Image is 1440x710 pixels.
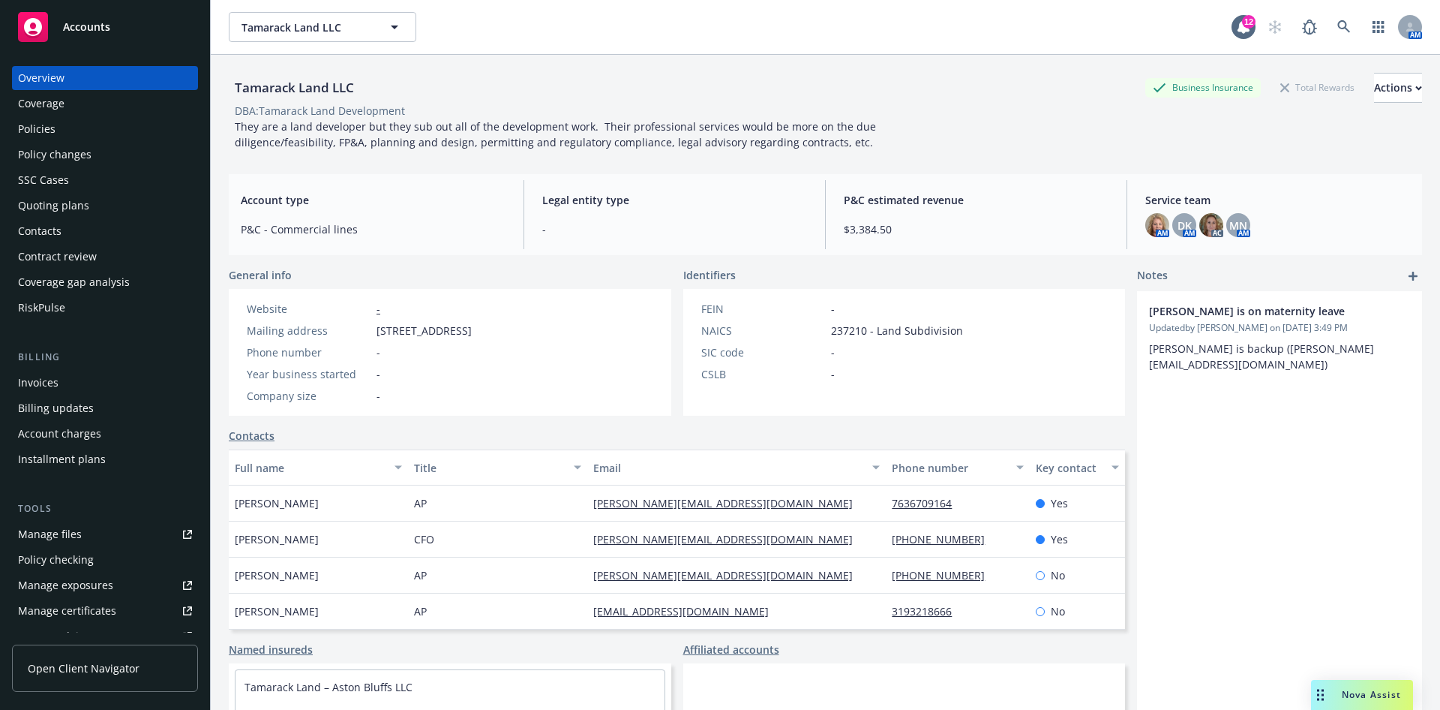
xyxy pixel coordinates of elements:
[12,447,198,471] a: Installment plans
[229,428,274,444] a: Contacts
[593,496,865,510] a: [PERSON_NAME][EMAIL_ADDRESS][DOMAIN_NAME]
[892,532,997,546] a: [PHONE_NUMBER]
[1273,78,1362,97] div: Total Rewards
[18,624,94,648] div: Manage claims
[701,344,825,360] div: SIC code
[414,460,565,476] div: Title
[886,450,1029,486] button: Phone number
[1260,12,1290,42] a: Start snowing
[1145,78,1261,97] div: Business Insurance
[683,267,736,283] span: Identifiers
[593,460,863,476] div: Email
[831,344,835,360] span: -
[18,270,130,294] div: Coverage gap analysis
[376,366,380,382] span: -
[12,501,198,516] div: Tools
[63,21,110,33] span: Accounts
[18,422,101,446] div: Account charges
[1149,341,1374,372] span: [PERSON_NAME] is backup ([PERSON_NAME][EMAIL_ADDRESS][DOMAIN_NAME])
[683,642,779,657] a: Affiliated accounts
[18,194,89,218] div: Quoting plans
[247,344,370,360] div: Phone number
[1145,192,1410,208] span: Service team
[892,568,997,582] a: [PHONE_NUMBER]
[1404,267,1422,285] a: add
[12,92,198,116] a: Coverage
[376,344,380,360] span: -
[414,495,427,511] span: AP
[235,567,319,583] span: [PERSON_NAME]
[831,323,963,338] span: 237210 - Land Subdivision
[1363,12,1393,42] a: Switch app
[235,103,405,119] div: DBA: Tamarack Land Development
[18,92,64,116] div: Coverage
[244,680,412,694] a: Tamarack Land – Aston Bluffs LLC
[1374,74,1422,102] div: Actions
[229,642,313,657] a: Named insureds
[1137,291,1422,384] div: [PERSON_NAME] is on maternity leaveUpdatedby [PERSON_NAME] on [DATE] 3:49 PM[PERSON_NAME] is back...
[12,422,198,446] a: Account charges
[12,573,198,597] a: Manage exposures
[241,20,371,35] span: Tamarack Land LLC
[376,302,380,316] a: -
[18,573,113,597] div: Manage exposures
[1294,12,1324,42] a: Report a Bug
[18,219,61,243] div: Contacts
[247,323,370,338] div: Mailing address
[1030,450,1125,486] button: Key contact
[593,604,781,618] a: [EMAIL_ADDRESS][DOMAIN_NAME]
[12,296,198,320] a: RiskPulse
[1051,567,1065,583] span: No
[892,460,1006,476] div: Phone number
[414,567,427,583] span: AP
[831,301,835,317] span: -
[18,296,65,320] div: RiskPulse
[235,119,879,149] span: They are a land developer but they sub out all of the development work. Their professional servic...
[229,267,292,283] span: General info
[235,603,319,619] span: [PERSON_NAME]
[18,143,91,167] div: Policy changes
[247,301,370,317] div: Website
[587,450,886,486] button: Email
[28,660,139,676] span: Open Client Navigator
[12,143,198,167] a: Policy changes
[229,12,416,42] button: Tamarack Land LLC
[1342,688,1401,701] span: Nova Assist
[542,221,807,237] span: -
[247,366,370,382] div: Year business started
[892,496,964,510] a: 7636709164
[1051,495,1068,511] span: Yes
[12,522,198,546] a: Manage files
[844,221,1108,237] span: $3,384.50
[18,447,106,471] div: Installment plans
[12,66,198,90] a: Overview
[235,531,319,547] span: [PERSON_NAME]
[235,460,385,476] div: Full name
[241,192,505,208] span: Account type
[376,388,380,404] span: -
[1051,531,1068,547] span: Yes
[235,495,319,511] span: [PERSON_NAME]
[414,531,434,547] span: CFO
[1051,603,1065,619] span: No
[892,604,964,618] a: 3193218666
[1177,218,1192,233] span: DK
[18,548,94,572] div: Policy checking
[229,78,360,98] div: Tamarack Land LLC
[18,599,116,623] div: Manage certificates
[1311,680,1330,710] div: Drag to move
[1036,460,1102,476] div: Key contact
[1137,267,1168,285] span: Notes
[1229,218,1247,233] span: MN
[1149,303,1371,319] span: [PERSON_NAME] is on maternity leave
[1149,321,1410,335] span: Updated by [PERSON_NAME] on [DATE] 3:49 PM
[12,548,198,572] a: Policy checking
[18,117,55,141] div: Policies
[844,192,1108,208] span: P&C estimated revenue
[12,350,198,365] div: Billing
[241,221,505,237] span: P&C - Commercial lines
[1145,213,1169,237] img: photo
[701,301,825,317] div: FEIN
[18,168,69,192] div: SSC Cases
